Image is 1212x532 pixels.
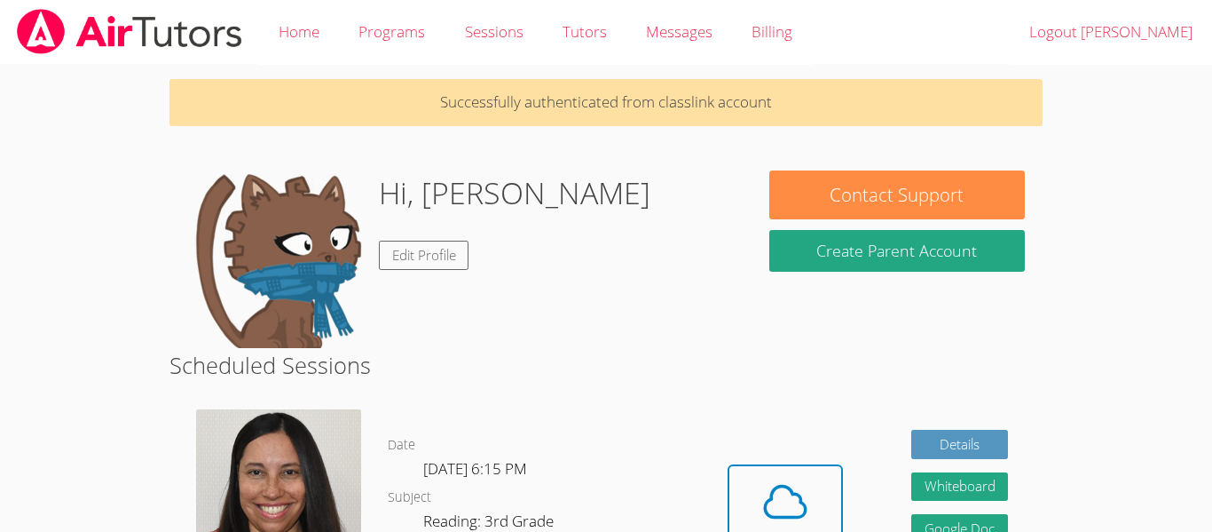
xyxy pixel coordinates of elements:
p: Successfully authenticated from classlink account [169,79,1043,126]
dt: Subject [388,487,431,509]
a: Edit Profile [379,241,469,270]
h2: Scheduled Sessions [169,348,1043,382]
img: default.png [187,171,365,348]
span: [DATE] 6:15 PM [423,458,527,479]
button: Contact Support [769,171,1025,219]
a: Details [911,430,1009,459]
button: Whiteboard [911,472,1009,502]
h1: Hi, [PERSON_NAME] [379,171,650,216]
dt: Date [388,434,415,457]
img: airtutors_banner-c4298cdbf04f3fff15de1276eac7730deb9818008684d7c2e4769d2f7ddbe033.png [15,9,244,54]
span: Messages [646,21,712,42]
button: Create Parent Account [769,230,1025,272]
